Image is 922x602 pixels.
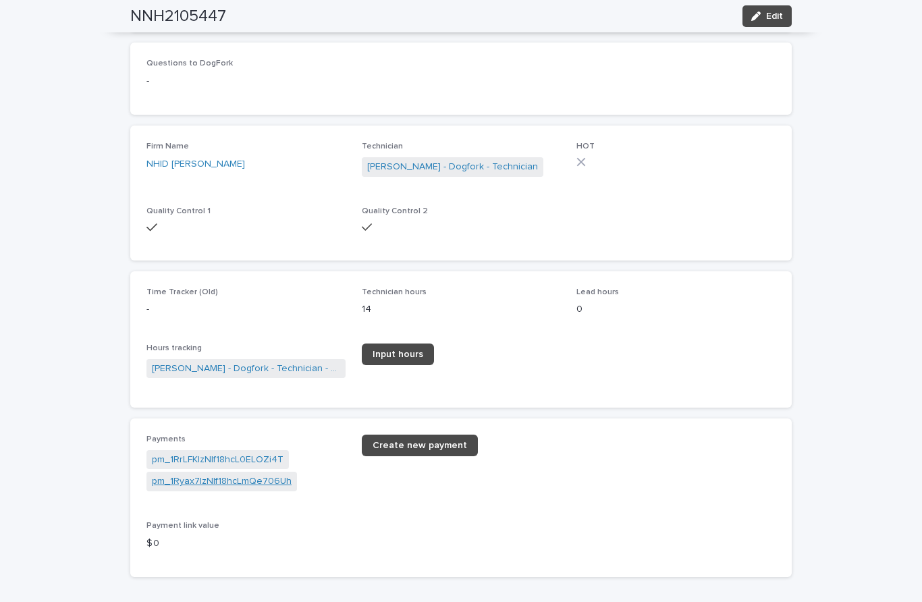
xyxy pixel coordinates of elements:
[373,350,423,359] span: Input hours
[146,157,245,171] a: NHID [PERSON_NAME]
[742,5,792,27] button: Edit
[146,522,219,530] span: Payment link value
[146,74,776,88] p: -
[362,288,427,296] span: Technician hours
[766,11,783,21] span: Edit
[146,207,211,215] span: Quality Control 1
[367,160,538,174] a: [PERSON_NAME] - Dogfork - Technician
[146,537,346,551] p: $ 0
[146,344,202,352] span: Hours tracking
[576,142,595,150] span: HOT
[576,288,619,296] span: Lead hours
[152,362,340,376] a: [PERSON_NAME] - Dogfork - Technician - NNH2105447 - 3661
[373,441,467,450] span: Create new payment
[146,142,189,150] span: Firm Name
[362,142,403,150] span: Technician
[146,59,233,67] span: Questions to DogFork
[362,302,561,317] p: 14
[146,435,186,443] span: Payments
[362,344,434,365] a: Input hours
[146,302,346,317] p: -
[152,453,283,467] a: pm_1RrLFKIzNIf18hcL0ELOZi4T
[362,435,478,456] a: Create new payment
[146,288,218,296] span: Time Tracker (Old)
[152,474,292,489] a: pm_1Ryax7IzNIf18hcLmQe706Uh
[130,7,226,26] h2: NNH2105447
[576,302,776,317] p: 0
[362,207,428,215] span: Quality Control 2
